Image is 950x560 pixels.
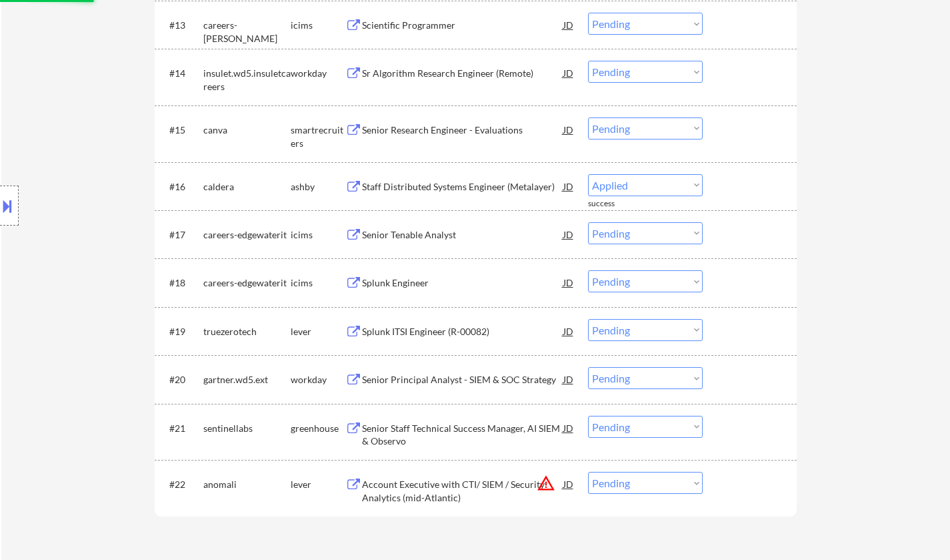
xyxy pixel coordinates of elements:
div: JD [562,222,575,246]
div: JD [562,319,575,343]
div: greenhouse [291,422,345,435]
div: gartner.wd5.ext [203,373,291,386]
div: careers-edgewaterit [203,276,291,290]
div: #13 [169,19,193,32]
div: Splunk ITSI Engineer (R-00082) [362,325,563,338]
div: canva [203,123,291,137]
div: JD [562,61,575,85]
div: lever [291,478,345,491]
div: Sr Algorithm Research Engineer (Remote) [362,67,563,80]
div: Senior Staff Technical Success Manager, AI SIEM & Observo [362,422,563,448]
div: success [588,198,641,210]
div: caldera [203,180,291,194]
div: icims [291,19,345,32]
div: careers-[PERSON_NAME] [203,19,291,45]
div: JD [562,270,575,294]
div: Staff Distributed Systems Engineer (Metalayer) [362,180,563,194]
div: Account Executive with CTI/ SIEM / Security Analytics (mid-Atlantic) [362,478,563,504]
div: #20 [169,373,193,386]
div: #19 [169,325,193,338]
div: careers-edgewaterit [203,228,291,242]
div: #21 [169,422,193,435]
div: workday [291,373,345,386]
div: truezerotech [203,325,291,338]
div: anomali [203,478,291,491]
div: JD [562,174,575,198]
div: Senior Research Engineer - Evaluations [362,123,563,137]
div: icims [291,228,345,242]
div: #22 [169,478,193,491]
div: Scientific Programmer [362,19,563,32]
div: smartrecruiters [291,123,345,150]
div: insulet.wd5.insuletcareers [203,67,291,93]
div: ashby [291,180,345,194]
div: JD [562,117,575,142]
div: workday [291,67,345,80]
div: lever [291,325,345,338]
button: warning_amber [537,474,555,493]
div: Senior Principal Analyst - SIEM & SOC Strategy [362,373,563,386]
div: JD [562,416,575,440]
div: sentinellabs [203,422,291,435]
div: JD [562,472,575,496]
div: #14 [169,67,193,80]
div: icims [291,276,345,290]
div: Senior Tenable Analyst [362,228,563,242]
div: JD [562,367,575,391]
div: Splunk Engineer [362,276,563,290]
div: JD [562,13,575,37]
